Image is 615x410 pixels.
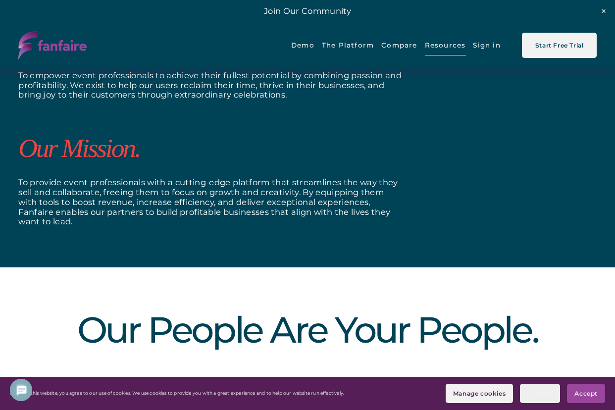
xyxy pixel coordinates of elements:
[446,384,513,403] button: Manage cookies
[425,35,466,56] span: Resources
[18,308,597,352] p: Our People Are Your People.
[574,390,598,397] span: Accept
[18,71,402,100] p: To empower event professionals to achieve their fullest potential by combining passion and profit...
[522,33,596,58] a: Start Free Trial
[18,178,402,227] p: To provide event professionals with a cutting-edge platform that streamlines the way they sell an...
[18,133,140,163] em: Our Mission.
[528,390,552,397] span: Decline
[10,391,344,396] p: By using this website, you agree to our use of cookies. We use cookies to provide you with a grea...
[567,384,605,403] button: Accept
[322,34,374,57] a: folder dropdown
[453,390,506,397] span: Manage cookies
[425,34,466,57] a: folder dropdown
[473,34,501,57] a: Sign in
[520,384,560,403] button: Decline
[291,34,314,57] a: Demo
[18,31,87,59] img: fanfaire
[322,35,374,56] span: The Platform
[381,34,417,57] a: Compare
